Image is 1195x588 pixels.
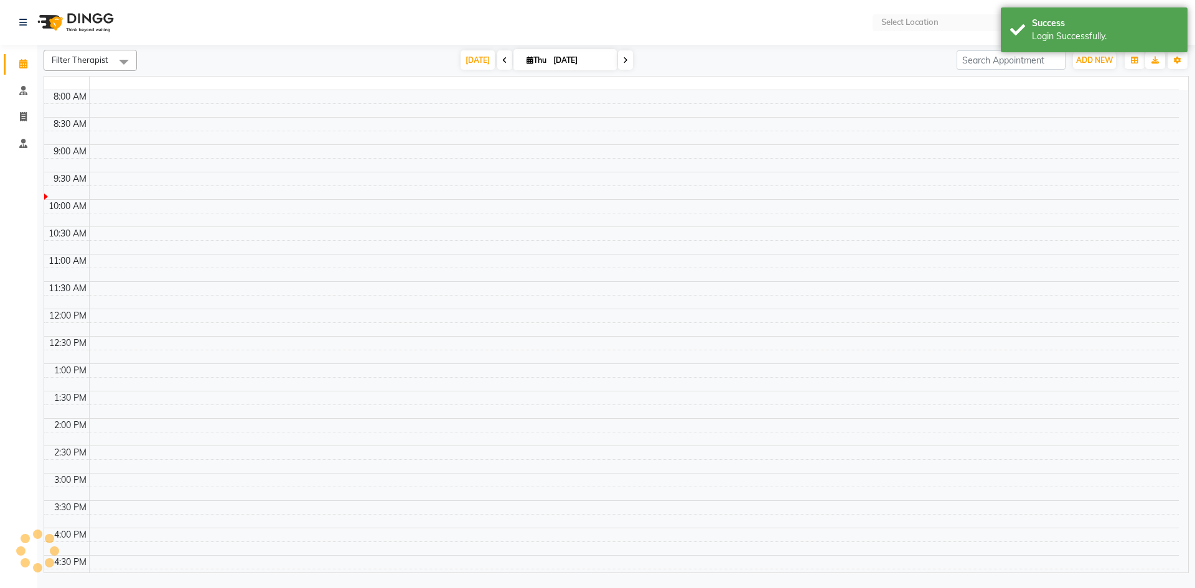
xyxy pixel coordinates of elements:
div: 3:30 PM [52,501,89,514]
span: Filter Therapist [52,55,108,65]
div: 4:30 PM [52,556,89,569]
div: 4:00 PM [52,528,89,541]
div: 10:30 AM [46,227,89,240]
div: 9:30 AM [51,172,89,185]
div: Login Successfully. [1032,30,1178,43]
div: 1:00 PM [52,364,89,377]
img: logo [32,5,117,40]
div: 8:00 AM [51,90,89,103]
span: ADD NEW [1076,55,1113,65]
div: 2:30 PM [52,446,89,459]
span: [DATE] [461,50,495,70]
div: 2:00 PM [52,419,89,432]
div: 12:30 PM [47,337,89,350]
div: 9:00 AM [51,145,89,158]
div: 11:30 AM [46,282,89,295]
div: 8:30 AM [51,118,89,131]
span: Thu [523,55,550,65]
div: 12:00 PM [47,309,89,322]
div: Success [1032,17,1178,30]
div: 1:30 PM [52,391,89,404]
input: Search Appointment [957,50,1066,70]
div: 3:00 PM [52,474,89,487]
button: ADD NEW [1073,52,1116,69]
div: Select Location [881,16,939,29]
input: 2025-09-04 [550,51,612,70]
div: 10:00 AM [46,200,89,213]
div: 11:00 AM [46,254,89,268]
